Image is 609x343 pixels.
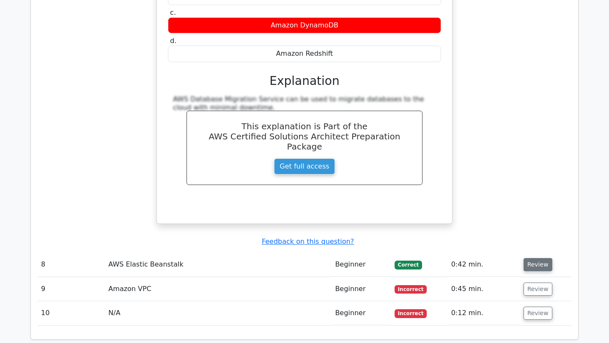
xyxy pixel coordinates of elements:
[395,309,427,318] span: Incorrect
[170,8,176,16] span: c.
[448,277,520,301] td: 0:45 min.
[38,277,105,301] td: 9
[168,17,441,34] div: Amazon DynamoDB
[524,283,552,296] button: Review
[448,301,520,325] td: 0:12 min.
[332,277,391,301] td: Beginner
[262,237,354,245] a: Feedback on this question?
[168,46,441,62] div: Amazon Redshift
[105,277,332,301] td: Amazon VPC
[524,258,552,271] button: Review
[448,253,520,277] td: 0:42 min.
[274,158,335,174] a: Get full access
[332,253,391,277] td: Beginner
[524,307,552,320] button: Review
[105,301,332,325] td: N/A
[332,301,391,325] td: Beginner
[173,95,436,113] div: AWS Database Migration Service can be used to migrate databases to the cloud with minimal downtime.
[38,301,105,325] td: 10
[105,253,332,277] td: AWS Elastic Beanstalk
[395,261,422,269] span: Correct
[38,253,105,277] td: 8
[173,74,436,88] h3: Explanation
[170,37,176,45] span: d.
[395,285,427,294] span: Incorrect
